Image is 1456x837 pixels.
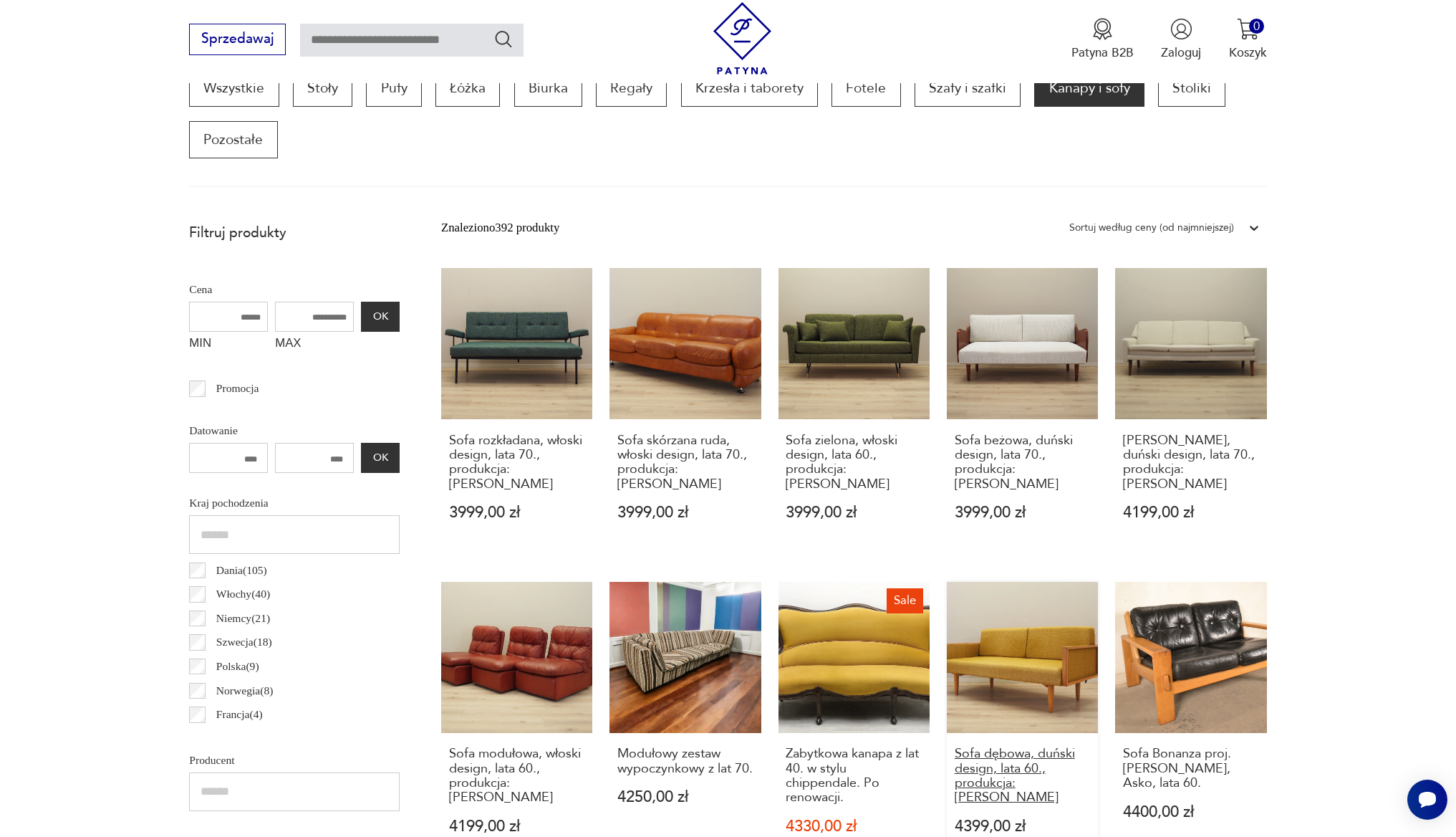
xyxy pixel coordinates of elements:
p: Producent [189,751,400,770]
a: Sprzedawaj [189,34,286,46]
h3: Sofa beżowa, duński design, lata 70., produkcja: [PERSON_NAME] [955,434,1091,492]
p: 4330,00 zł [786,819,922,834]
div: Sortuj według ceny (od najmniejszej) [1069,219,1234,237]
h3: Sofa skórzana ruda, włoski design, lata 70., produkcja: [PERSON_NAME] [617,434,753,492]
p: Cena [189,280,400,299]
p: 3999,00 zł [955,505,1091,520]
a: Sofa beżowa, duński design, lata 70., produkcja: DaniaSofa beżowa, duński design, lata 70., produ... [947,268,1098,554]
label: MAX [275,332,354,359]
p: Norwegia ( 8 ) [216,681,274,700]
a: Sofa kremowa, duński design, lata 70., produkcja: Dania[PERSON_NAME], duński design, lata 70., pr... [1115,268,1266,554]
a: Sofa zielona, włoski design, lata 60., produkcja: WłochySofa zielona, włoski design, lata 60., pr... [778,268,930,554]
a: Kanapy i sofy [1034,70,1144,107]
p: 4199,00 zł [1123,505,1259,520]
p: Dania ( 105 ) [216,561,267,580]
h3: Zabytkowa kanapa z lat 40. w stylu chippendale. Po renowacji. [786,747,922,805]
p: Polska ( 9 ) [216,657,259,676]
a: Ikona medaluPatyna B2B [1071,18,1134,61]
button: 0Koszyk [1229,18,1267,61]
p: Filtruj produkty [189,224,400,242]
p: 3999,00 zł [449,505,585,520]
h3: Sofa Bonanza proj. [PERSON_NAME], Asko, lata 60. [1123,747,1259,790]
img: Ikonka użytkownika [1170,18,1192,40]
p: Francja ( 4 ) [216,705,263,724]
img: Ikona koszyka [1237,18,1259,40]
a: Fotele [831,70,900,107]
p: Szwajcaria ( 4 ) [216,730,279,748]
iframe: Smartsupp widget button [1407,780,1447,820]
div: Znaleziono 392 produkty [441,219,559,237]
a: Biurka [514,70,582,107]
button: OK [361,443,400,473]
a: Sofa skórzana ruda, włoski design, lata 70., produkcja: WłochySofa skórzana ruda, włoski design, ... [609,268,761,554]
a: Pozostałe [189,121,277,158]
a: Szafy i szafki [915,70,1021,107]
img: Patyna - sklep z meblami i dekoracjami vintage [706,2,778,75]
button: OK [361,302,400,332]
a: Krzesła i taborety [681,70,818,107]
a: Wszystkie [189,70,279,107]
a: Stoliki [1158,70,1225,107]
a: Sofa rozkładana, włoski design, lata 70., produkcja: WłochySofa rozkładana, włoski design, lata 7... [441,268,592,554]
h3: Sofa zielona, włoski design, lata 60., produkcja: [PERSON_NAME] [786,434,922,492]
p: Datowanie [189,421,400,440]
p: Kraj pochodzenia [189,494,400,512]
button: Zaloguj [1161,18,1201,61]
h3: [PERSON_NAME], duński design, lata 70., produkcja: [PERSON_NAME] [1123,434,1259,492]
a: Pufy [366,70,421,107]
p: Niemcy ( 21 ) [216,609,270,628]
p: 3999,00 zł [786,505,922,520]
p: Koszyk [1229,44,1267,61]
p: 4400,00 zł [1123,805,1259,820]
p: Zaloguj [1161,44,1201,61]
p: 4399,00 zł [955,819,1091,834]
p: Włochy ( 40 ) [216,585,270,603]
h3: Sofa modułowa, włoski design, lata 60., produkcja: [PERSON_NAME] [449,747,585,805]
label: MIN [189,332,268,359]
button: Patyna B2B [1071,18,1134,61]
a: Regały [596,70,667,107]
div: 0 [1249,19,1264,34]
h3: Sofa dębowa, duński design, lata 60., produkcja: [PERSON_NAME] [955,747,1091,805]
p: 3999,00 zł [617,505,753,520]
p: Patyna B2B [1071,44,1134,61]
button: Szukaj [493,29,514,49]
h3: Sofa rozkładana, włoski design, lata 70., produkcja: [PERSON_NAME] [449,434,585,492]
p: 4250,00 zł [617,790,753,805]
p: Promocja [216,379,259,398]
button: Sprzedawaj [189,24,286,55]
p: Szwecja ( 18 ) [216,633,272,651]
a: Stoły [293,70,352,107]
p: 4199,00 zł [449,819,585,834]
h3: Modułowy zestaw wypoczynkowy z lat 70. [617,747,753,776]
a: Łóżka [435,70,500,107]
img: Ikona medalu [1091,18,1114,40]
